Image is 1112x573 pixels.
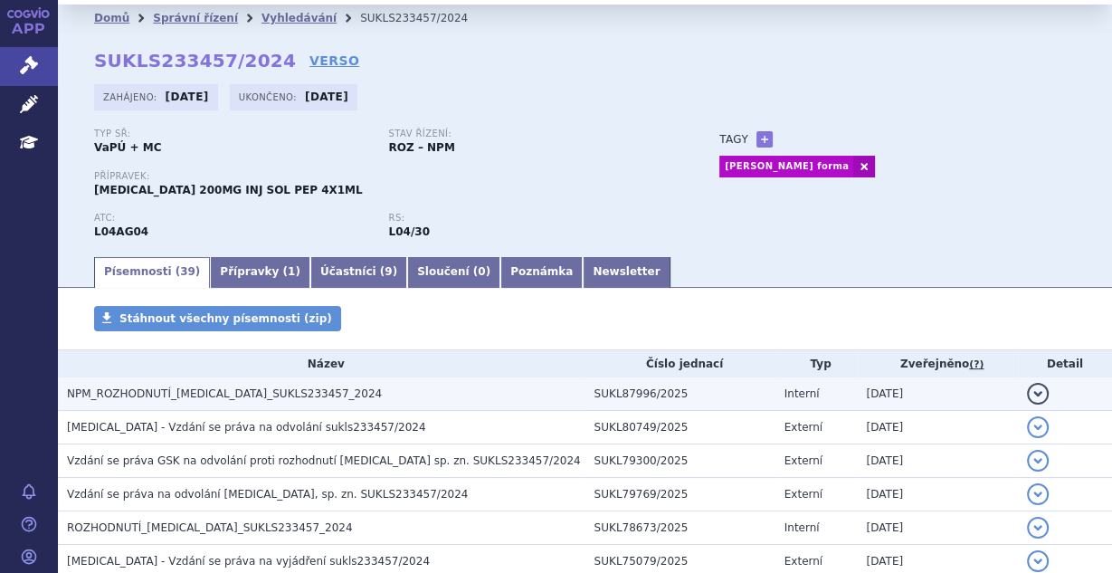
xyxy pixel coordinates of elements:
[585,478,775,511] td: SUKL79769/2025
[585,444,775,478] td: SUKL79300/2025
[94,213,371,224] p: ATC:
[385,265,392,278] span: 9
[389,141,455,154] strong: ROZ – NPM
[67,521,353,534] span: ROZHODNUTÍ_BENLYSTA_SUKLS233457_2024
[857,350,1017,377] th: Zveřejněno
[857,377,1017,411] td: [DATE]
[67,454,581,467] span: Vzdání se práva GSK na odvolání proti rozhodnutí Benlysta sp. zn. SUKLS233457/2024
[166,91,209,103] strong: [DATE]
[478,265,485,278] span: 0
[94,12,129,24] a: Domů
[239,90,300,104] span: Ukončeno:
[407,257,500,288] a: Sloučení (0)
[500,257,583,288] a: Poznámka
[94,171,683,182] p: Přípravek:
[969,358,984,371] abbr: (?)
[1027,416,1049,438] button: detail
[1027,383,1049,405] button: detail
[784,488,822,501] span: Externí
[857,411,1017,444] td: [DATE]
[309,52,359,70] a: VERSO
[58,350,585,377] th: Název
[857,511,1017,545] td: [DATE]
[67,555,430,568] span: BENLYSTA - Vzdání se práva na vyjádření sukls233457/2024
[784,555,822,568] span: Externí
[1027,450,1049,472] button: detail
[1027,550,1049,572] button: detail
[310,257,407,288] a: Účastníci (9)
[756,131,773,148] a: +
[585,350,775,377] th: Číslo jednací
[67,387,382,400] span: NPM_ROZHODNUTÍ_BENLYSTA_SUKLS233457_2024
[261,12,337,24] a: Vyhledávání
[389,129,666,139] p: Stav řízení:
[583,257,670,288] a: Newsletter
[180,265,195,278] span: 39
[784,454,822,467] span: Externí
[585,511,775,545] td: SUKL78673/2025
[67,421,425,434] span: BENLYSTA - Vzdání se práva na odvolání sukls233457/2024
[360,5,491,32] li: SUKLS233457/2024
[67,488,468,501] span: Vzdání se práva na odvolání BENLYSTA, sp. zn. SUKLS233457/2024
[94,129,371,139] p: Typ SŘ:
[389,213,666,224] p: RS:
[585,377,775,411] td: SUKL87996/2025
[784,387,820,400] span: Interní
[719,129,748,150] h3: Tagy
[1027,517,1049,539] button: detail
[119,312,332,325] span: Stáhnout všechny písemnosti (zip)
[857,444,1017,478] td: [DATE]
[305,91,348,103] strong: [DATE]
[94,184,363,196] span: [MEDICAL_DATA] 200MG INJ SOL PEP 4X1ML
[784,521,820,534] span: Interní
[389,225,430,238] strong: belimumab
[94,257,210,288] a: Písemnosti (39)
[94,225,148,238] strong: BELIMUMAB
[103,90,160,104] span: Zahájeno:
[94,141,161,154] strong: VaPÚ + MC
[775,350,858,377] th: Typ
[153,12,238,24] a: Správní řízení
[857,478,1017,511] td: [DATE]
[288,265,295,278] span: 1
[585,411,775,444] td: SUKL80749/2025
[1018,350,1112,377] th: Detail
[94,50,296,72] strong: SUKLS233457/2024
[210,257,310,288] a: Přípravky (1)
[1027,483,1049,505] button: detail
[719,156,853,177] a: [PERSON_NAME] forma
[784,421,822,434] span: Externí
[94,306,341,331] a: Stáhnout všechny písemnosti (zip)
